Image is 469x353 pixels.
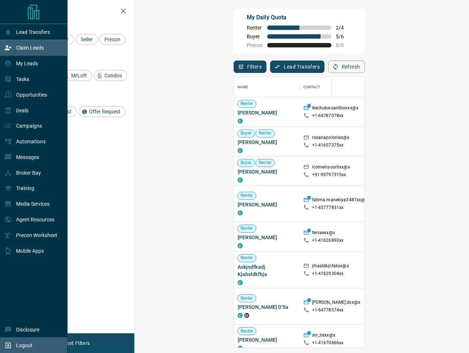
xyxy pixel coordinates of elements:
p: +1- 41670666xx [312,340,344,346]
span: Buyer [247,34,263,39]
span: [PERSON_NAME] [238,234,296,241]
div: condos.ca [238,313,243,318]
span: [PERSON_NAME] [238,109,296,116]
p: My Daily Quota [247,13,352,22]
p: +1- 64778574xx [312,307,344,313]
div: Offer Request [78,106,126,117]
span: 2 / 4 [336,25,352,31]
span: Offer Request [87,109,123,115]
span: Condos [102,73,124,78]
div: condos.ca [238,243,243,248]
p: sin_hexx@x [312,332,335,340]
span: Renter [238,225,256,232]
span: [PERSON_NAME] D'Sa [238,303,296,311]
p: +91- 99797315xx [312,172,346,178]
span: MrLoft [69,73,89,78]
div: condos.ca [238,178,243,183]
span: [PERSON_NAME] [238,336,296,344]
span: 0 / 0 [336,42,352,48]
p: +1- 41626890xx [312,237,344,244]
div: condos.ca [238,210,243,216]
div: Name [234,77,300,97]
span: 5 / 6 [336,34,352,39]
span: Askjndfkadj Kjabsldkfbja [238,263,296,278]
p: [PERSON_NAME].dxx@x [312,299,360,307]
p: +1- 64787078xx [312,113,344,119]
p: +1- 41657375xx [312,142,344,148]
div: Seller [76,34,98,45]
div: mrloft.ca [244,313,249,318]
p: fatima.manekiya3487xx@x [312,197,368,205]
p: rosanapolonixx@x [312,135,350,142]
span: Renter [247,25,263,31]
div: condos.ca [238,119,243,124]
p: ikechukwuanthonxx@x [312,105,358,113]
p: +1- 41629304xx [312,271,344,277]
span: Renter [238,255,256,261]
div: Contact [303,77,320,97]
span: Renter [256,160,274,166]
button: Lead Transfers [270,61,324,73]
p: fervaexx@x [312,230,335,237]
span: Renter [238,101,256,107]
button: Filters [234,61,267,73]
span: Precon [102,36,123,42]
div: Contact [300,77,358,97]
div: condos.ca [238,148,243,153]
button: Reset Filters [55,337,95,349]
div: Precon [99,34,126,45]
p: +1- 43777831xx [312,205,344,211]
div: Condos [94,70,127,81]
h2: Filters [23,7,127,16]
span: Renter [238,328,256,334]
span: Renter [256,130,274,136]
div: condos.ca [238,346,243,351]
div: MrLoft [61,70,92,81]
span: Buyer [238,130,255,136]
span: Buyer [238,160,255,166]
span: Renter [238,193,256,199]
span: Renter [238,295,256,302]
span: Seller [78,36,95,42]
span: [PERSON_NAME] [238,139,296,146]
span: [PERSON_NAME] [238,201,296,208]
span: Precon [247,42,263,48]
span: [PERSON_NAME] [238,168,296,175]
button: Refresh [328,61,365,73]
p: jfnasldkjnfakxx@x [312,263,349,271]
p: icomeinyourlixx@x [312,164,350,172]
div: Name [238,77,249,97]
div: condos.ca [238,280,243,285]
